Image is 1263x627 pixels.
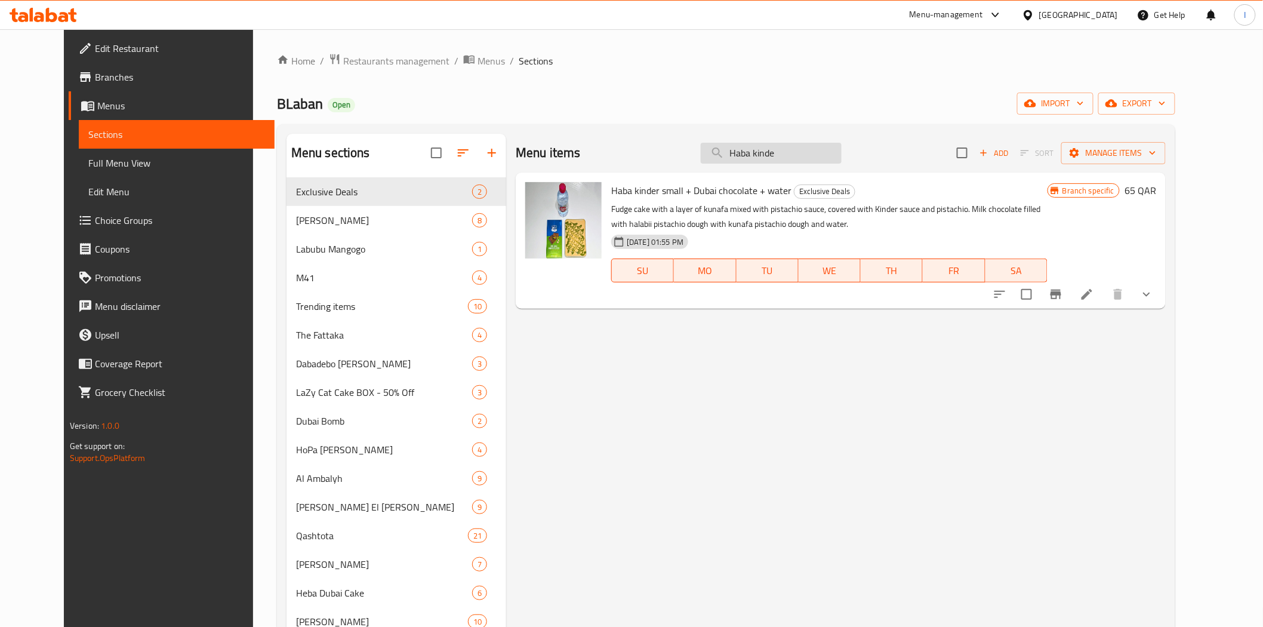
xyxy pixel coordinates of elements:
span: Open [328,100,355,110]
div: Elsah Eldah Empo [296,213,472,228]
span: Qashtota [296,528,468,543]
div: Heba Dubai Cake6 [287,579,506,607]
a: Menus [69,91,275,120]
span: WE [803,262,856,279]
div: Exclusive Deals2 [287,177,506,206]
a: Branches [69,63,275,91]
span: M41 [296,271,472,285]
span: 21 [469,530,486,542]
span: Sections [519,54,553,68]
span: 2 [473,186,486,198]
span: HoPa [PERSON_NAME] [296,442,472,457]
span: Upsell [95,328,265,342]
span: 8 [473,215,486,226]
div: items [472,185,487,199]
span: Sections [88,127,265,142]
span: Exclusive Deals [296,185,472,199]
div: items [472,356,487,371]
span: Menu disclaimer [95,299,265,314]
span: Labubu Mangogo [296,242,472,256]
span: 2 [473,416,486,427]
button: export [1098,93,1175,115]
span: Get support on: [70,438,125,454]
span: Coverage Report [95,356,265,371]
button: import [1017,93,1093,115]
div: items [472,442,487,457]
button: TH [861,259,923,282]
span: 4 [473,444,486,456]
img: Haba kinder small + Dubai chocolate + water [525,182,602,259]
div: Koushary Blaban [296,557,472,571]
li: / [454,54,458,68]
div: [PERSON_NAME]7 [287,550,506,579]
span: 4 [473,272,486,284]
span: Edit Menu [88,185,265,199]
span: Exclusive Deals [794,185,855,198]
span: SA [990,262,1043,279]
span: The Fattaka [296,328,472,342]
span: Al Ambalyh [296,471,472,485]
span: import [1027,96,1084,111]
span: Version: [70,418,99,434]
h2: Menu items [516,144,581,162]
div: items [472,213,487,228]
span: Dubai Bomb [296,414,472,428]
a: Support.OpsPlatform [70,450,146,466]
div: [PERSON_NAME]8 [287,206,506,235]
div: items [472,328,487,342]
span: Full Menu View [88,156,265,170]
button: FR [923,259,985,282]
button: Manage items [1061,142,1166,164]
nav: breadcrumb [277,53,1175,69]
span: Grocery Checklist [95,385,265,399]
a: Coverage Report [69,349,275,378]
div: items [472,385,487,399]
a: Full Menu View [79,149,275,177]
span: [DATE] 01:55 PM [622,236,688,248]
span: Restaurants management [343,54,449,68]
button: SU [611,259,674,282]
span: Select section [950,140,975,165]
button: show more [1132,280,1161,309]
span: [PERSON_NAME] [296,213,472,228]
div: Al Ambalyh9 [287,464,506,493]
span: Select all sections [424,140,449,165]
div: Labubu Mangogo1 [287,235,506,263]
span: Branches [95,70,265,84]
div: [PERSON_NAME] El [PERSON_NAME]9 [287,493,506,521]
span: 9 [473,473,486,484]
span: 4 [473,330,486,341]
span: 7 [473,559,486,570]
div: items [472,471,487,485]
span: 6 [473,588,486,599]
a: Edit Menu [79,177,275,206]
div: items [472,271,487,285]
span: Trending items [296,299,468,314]
span: Menus [97,99,265,113]
span: Branch specific [1058,185,1119,196]
span: Choice Groups [95,213,265,228]
span: FR [928,262,980,279]
span: Promotions [95,271,265,285]
span: SU [617,262,669,279]
span: Heba Dubai Cake [296,586,472,600]
li: / [320,54,324,68]
span: Manage items [1071,146,1156,161]
span: [PERSON_NAME] El [PERSON_NAME] [296,500,472,514]
li: / [510,54,514,68]
div: items [472,557,487,571]
h6: 65 QAR [1125,182,1156,199]
span: Select section first [1013,144,1061,162]
span: [PERSON_NAME] [296,557,472,571]
button: SA [985,259,1048,282]
a: Promotions [69,263,275,292]
span: 1 [473,244,486,255]
span: LaZy Cat Cake BOX - 50% Off [296,385,472,399]
div: HoPa [PERSON_NAME]4 [287,435,506,464]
